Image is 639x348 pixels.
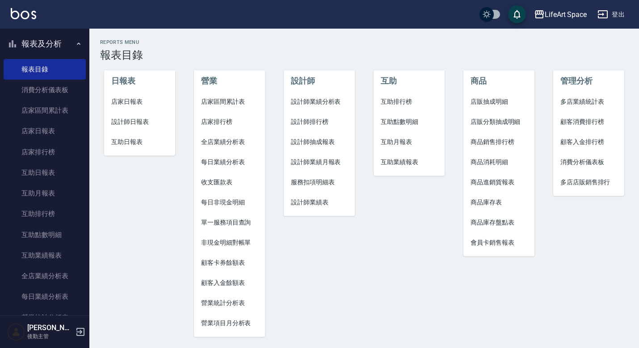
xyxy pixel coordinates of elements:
[201,318,258,328] span: 營業項目月分析表
[194,152,265,172] a: 每日業績分析表
[194,192,265,212] a: 每日非現金明細
[4,162,86,183] a: 互助日報表
[463,70,534,92] li: 商品
[291,198,348,207] span: 設計師業績表
[471,137,527,147] span: 商品銷售排行榜
[104,112,175,132] a: 設計師日報表
[201,278,258,288] span: 顧客入金餘額表
[4,225,86,245] a: 互助點數明細
[201,137,258,147] span: 全店業績分析表
[463,212,534,233] a: 商品庫存盤點表
[284,192,355,212] a: 設計師業績表
[463,92,534,112] a: 店販抽成明細
[291,157,348,167] span: 設計師業績月報表
[463,132,534,152] a: 商品銷售排行榜
[4,32,86,55] button: 報表及分析
[194,132,265,152] a: 全店業績分析表
[4,59,86,80] a: 報表目錄
[201,258,258,267] span: 顧客卡券餘額表
[463,192,534,212] a: 商品庫存表
[201,218,258,227] span: 單一服務項目查詢
[4,286,86,307] a: 每日業績分析表
[284,92,355,112] a: 設計師業績分析表
[471,157,527,167] span: 商品消耗明細
[4,121,86,141] a: 店家日報表
[284,70,355,92] li: 設計師
[560,137,617,147] span: 顧客入金排行榜
[194,212,265,233] a: 單一服務項目查詢
[7,323,25,341] img: Person
[201,298,258,308] span: 營業統計分析表
[201,117,258,127] span: 店家排行榜
[104,132,175,152] a: 互助日報表
[201,97,258,106] span: 店家區間累計表
[560,97,617,106] span: 多店業績統計表
[553,70,624,92] li: 管理分析
[194,70,265,92] li: 營業
[194,313,265,333] a: 營業項目月分析表
[291,137,348,147] span: 設計師抽成報表
[27,332,73,340] p: 後勤主管
[4,80,86,100] a: 消費分析儀表板
[194,233,265,253] a: 非現金明細對帳單
[594,6,628,23] button: 登出
[201,157,258,167] span: 每日業績分析表
[11,8,36,19] img: Logo
[104,70,175,92] li: 日報表
[471,178,527,187] span: 商品進銷貨報表
[284,112,355,132] a: 設計師排行榜
[4,142,86,162] a: 店家排行榜
[374,92,445,112] a: 互助排行榜
[291,178,348,187] span: 服務扣項明細表
[463,233,534,253] a: 會員卡銷售報表
[291,97,348,106] span: 設計師業績分析表
[284,152,355,172] a: 設計師業績月報表
[4,100,86,121] a: 店家區間累計表
[27,323,73,332] h5: [PERSON_NAME]
[194,112,265,132] a: 店家排行榜
[284,132,355,152] a: 設計師抽成報表
[381,97,437,106] span: 互助排行榜
[4,204,86,224] a: 互助排行榜
[463,112,534,132] a: 店販分類抽成明細
[374,70,445,92] li: 互助
[381,137,437,147] span: 互助月報表
[201,178,258,187] span: 收支匯款表
[553,112,624,132] a: 顧客消費排行榜
[4,183,86,204] a: 互助月報表
[374,112,445,132] a: 互助點數明細
[471,198,527,207] span: 商品庫存表
[508,5,526,23] button: save
[560,157,617,167] span: 消費分析儀表板
[194,172,265,192] a: 收支匯款表
[553,152,624,172] a: 消費分析儀表板
[100,49,628,61] h3: 報表目錄
[463,152,534,172] a: 商品消耗明細
[194,273,265,293] a: 顧客入金餘額表
[4,307,86,328] a: 營業統計分析表
[553,172,624,192] a: 多店店販銷售排行
[553,132,624,152] a: 顧客入金排行榜
[284,172,355,192] a: 服務扣項明細表
[530,5,590,24] button: LifeArt Space
[104,92,175,112] a: 店家日報表
[545,9,587,20] div: LifeArt Space
[560,117,617,127] span: 顧客消費排行榜
[560,178,617,187] span: 多店店販銷售排行
[111,137,168,147] span: 互助日報表
[201,198,258,207] span: 每日非現金明細
[471,97,527,106] span: 店販抽成明細
[194,253,265,273] a: 顧客卡券餘額表
[291,117,348,127] span: 設計師排行榜
[381,117,437,127] span: 互助點數明細
[471,117,527,127] span: 店販分類抽成明細
[471,218,527,227] span: 商品庫存盤點表
[374,132,445,152] a: 互助月報表
[4,266,86,286] a: 全店業績分析表
[194,92,265,112] a: 店家區間累計表
[201,238,258,247] span: 非現金明細對帳單
[111,117,168,127] span: 設計師日報表
[111,97,168,106] span: 店家日報表
[194,293,265,313] a: 營業統計分析表
[463,172,534,192] a: 商品進銷貨報表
